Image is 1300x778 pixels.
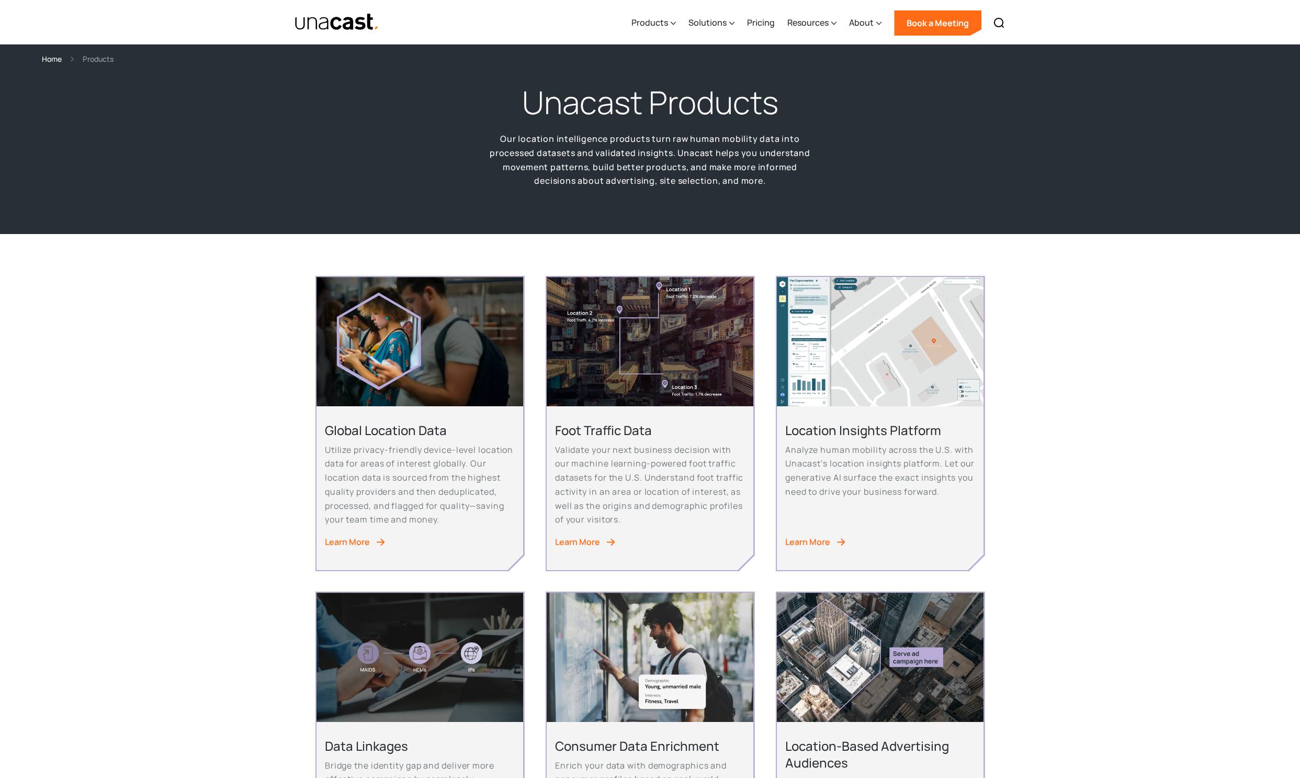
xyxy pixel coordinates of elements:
[747,2,775,45] a: Pricing
[849,16,874,29] div: About
[894,10,981,36] a: Book a Meeting
[787,16,829,29] div: Resources
[325,535,370,549] div: Learn More
[785,422,975,438] h2: Location Insights Platform
[631,2,676,45] div: Products
[42,53,62,65] a: Home
[688,2,734,45] div: Solutions
[785,738,975,770] h2: Location-Based Advertising Audiences
[325,422,515,438] h2: Global Location Data
[295,13,380,31] a: home
[325,443,515,527] p: Utilize privacy-friendly device-level location data for areas of interest globally. Our location ...
[993,17,1005,29] img: Search icon
[547,277,753,406] img: An aerial view of a city block with foot traffic data and location data information
[83,53,114,65] div: Products
[488,132,812,188] p: Our location intelligence products turn raw human mobility data into processed datasets and valid...
[555,738,745,754] h2: Consumer Data Enrichment
[555,443,745,527] p: Validate your next business decision with our machine learning-powered foot traffic datasets for ...
[849,2,881,45] div: About
[555,535,600,549] div: Learn More
[688,16,727,29] div: Solutions
[555,422,745,438] h2: Foot Traffic Data
[777,277,984,406] img: An image of the unacast UI. Shows a map of a pet supermarket along with relevant data in the side...
[325,738,515,754] h2: Data Linkages
[522,82,778,124] h1: Unacast Products
[777,593,984,722] img: Aerial View of city streets. Serve ad campaign here outlined
[787,2,836,45] div: Resources
[785,443,975,499] p: Analyze human mobility across the U.S. with Unacast’s location insights platform. Let our generat...
[325,535,515,549] a: Learn More
[785,535,975,549] a: Learn More
[785,535,830,549] div: Learn More
[631,16,668,29] div: Products
[555,535,745,549] a: Learn More
[295,13,380,31] img: Unacast text logo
